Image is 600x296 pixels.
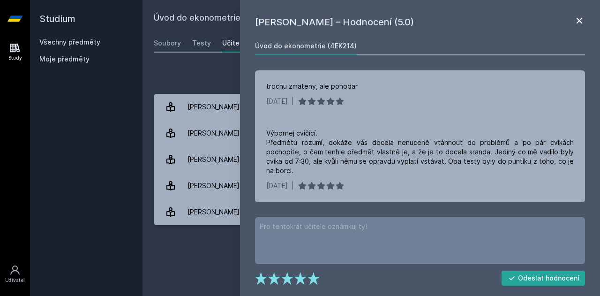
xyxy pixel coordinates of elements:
h2: Úvod do ekonometrie (4EK214) [154,11,484,26]
div: [PERSON_NAME] [187,98,240,116]
span: Moje předměty [39,54,90,64]
a: [PERSON_NAME] 6 hodnocení 2.7 [154,173,589,199]
div: [PERSON_NAME] [187,203,240,221]
div: [PERSON_NAME] [187,124,240,143]
a: Soubory [154,34,181,53]
a: Učitelé [222,34,246,53]
div: [DATE] [266,181,288,190]
div: Soubory [154,38,181,48]
div: | [292,181,294,190]
a: [PERSON_NAME] 1 hodnocení 3.0 [154,146,589,173]
a: [PERSON_NAME] 1 hodnocení 3.0 [154,199,589,225]
div: Study [8,54,22,61]
a: Všechny předměty [39,38,100,46]
a: Uživatel [2,260,28,288]
a: Testy [192,34,211,53]
div: trochu zmateny, ale pohodar [266,82,358,91]
div: Učitelé [222,38,246,48]
a: Study [2,38,28,66]
div: Uživatel [5,277,25,284]
a: [PERSON_NAME] 2 hodnocení 3.5 [154,120,589,146]
a: [PERSON_NAME] 2 hodnocení 5.0 [154,94,589,120]
div: [PERSON_NAME] [187,150,240,169]
div: [PERSON_NAME] [187,176,240,195]
div: Testy [192,38,211,48]
div: Výbornej cvičící. Předmětu rozumí, dokáže vás docela nenuceně vtáhnout do problémů a po pár cvíká... [266,129,574,175]
div: | [292,97,294,106]
div: [DATE] [266,97,288,106]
